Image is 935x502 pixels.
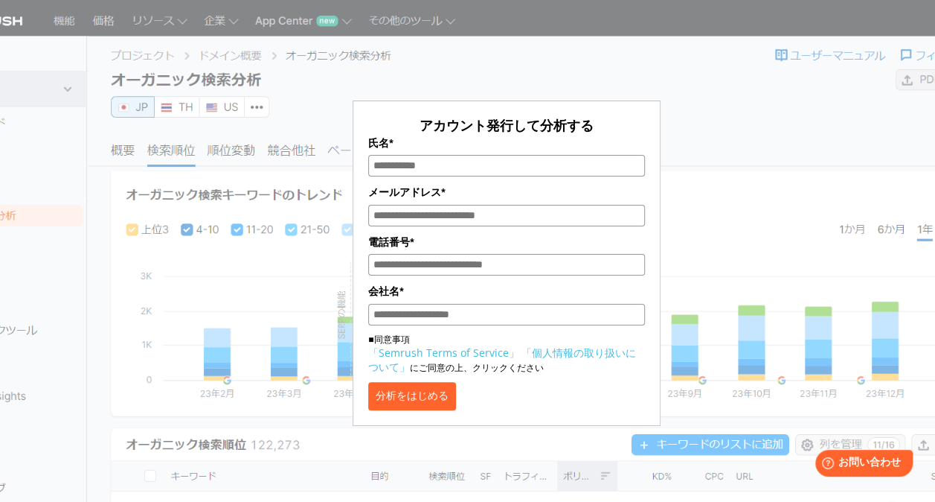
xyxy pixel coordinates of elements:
label: 電話番号* [368,234,645,250]
span: アカウント発行して分析する [420,116,594,134]
p: ■同意事項 にご同意の上、クリックください [368,333,645,375]
button: 分析をはじめる [368,382,456,410]
label: メールアドレス* [368,184,645,200]
iframe: Help widget launcher [803,444,919,486]
a: 「個人情報の取り扱いについて」 [368,346,636,374]
a: 「Semrush Terms of Service」 [368,346,519,360]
